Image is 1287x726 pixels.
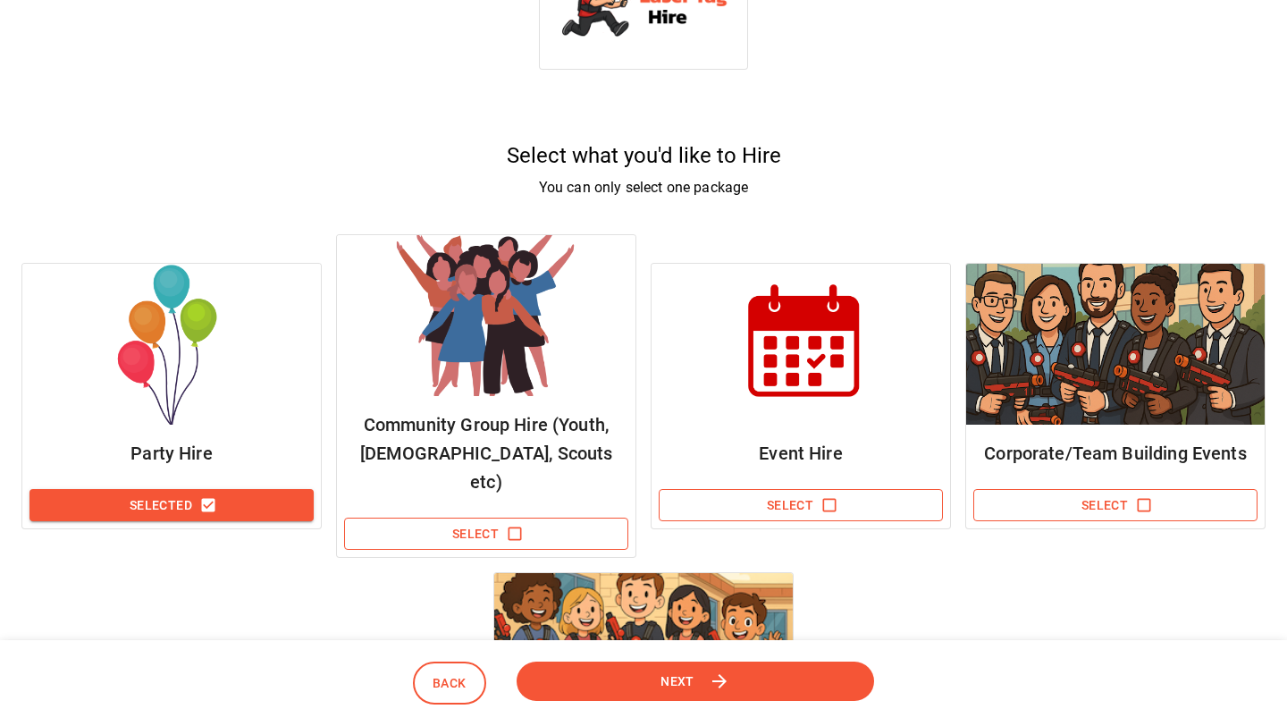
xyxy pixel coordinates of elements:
[29,489,314,522] button: Selected
[344,518,628,551] button: Select
[37,439,307,468] h6: Party Hire
[652,264,950,425] img: Package
[433,672,467,695] span: Back
[517,662,874,702] button: Next
[660,671,694,693] span: Next
[966,264,1265,425] img: Package
[337,235,635,396] img: Package
[351,410,621,496] h6: Community Group Hire (Youth, [DEMOGRAPHIC_DATA], Scouts etc)
[413,662,486,705] button: Back
[21,177,1266,198] p: You can only select one package
[980,439,1250,468] h6: Corporate/Team Building Events
[973,489,1258,522] button: Select
[666,439,936,468] h6: Event Hire
[21,141,1266,170] h5: Select what you'd like to Hire
[659,489,943,522] button: Select
[22,264,321,425] img: Package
